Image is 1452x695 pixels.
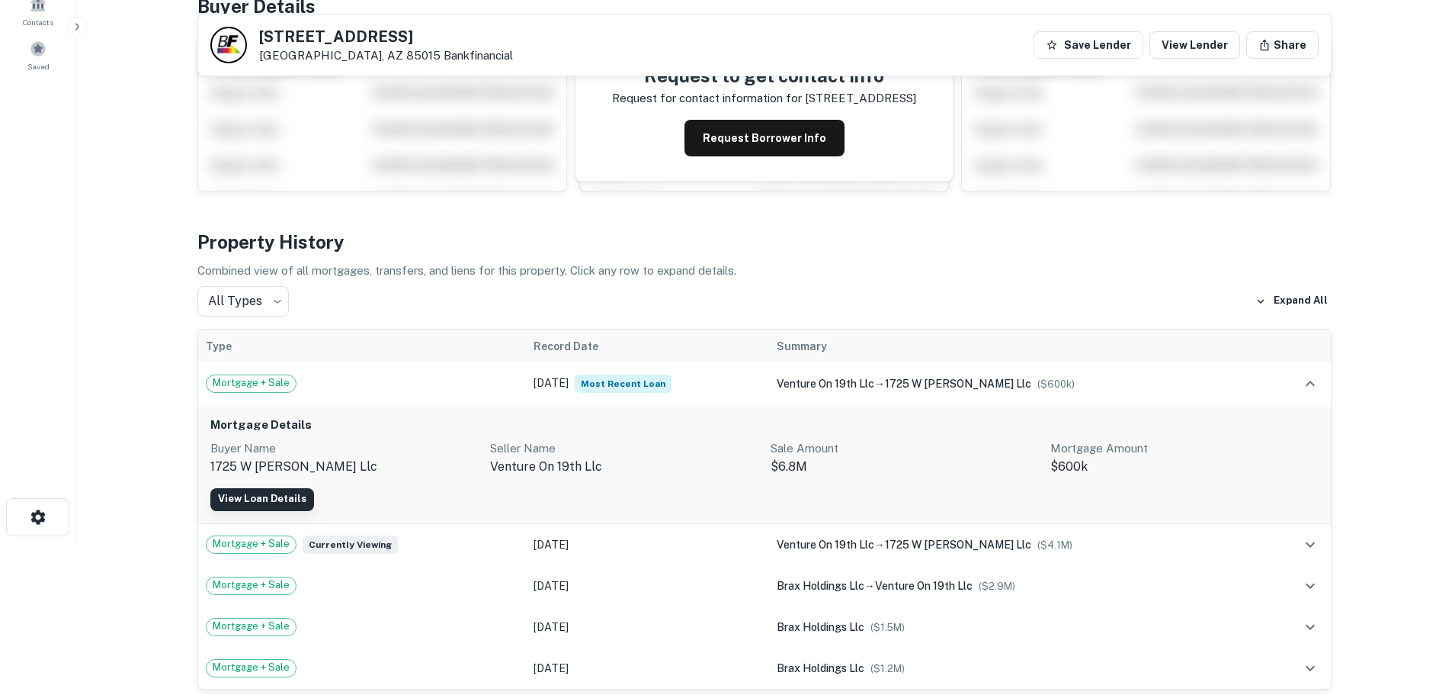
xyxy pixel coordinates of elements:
span: venture on 19th llc [777,378,874,390]
span: brax holdings llc [777,662,864,674]
iframe: Chat Widget [1376,573,1452,646]
td: [DATE] [526,565,768,607]
p: [STREET_ADDRESS] [805,89,916,108]
span: Currently viewing [303,536,398,554]
a: View Lender [1149,31,1240,59]
td: [DATE] [526,524,768,565]
span: Mortgage + Sale [207,375,296,391]
button: Request Borrower Info [684,120,845,156]
span: venture on 19th llc [777,539,874,551]
div: → [777,375,1258,392]
h5: [STREET_ADDRESS] [259,29,513,44]
div: → [777,536,1258,553]
span: ($ 1.5M ) [870,622,905,633]
h6: Mortgage Details [210,417,1319,434]
p: 1725 w [PERSON_NAME] llc [210,458,479,476]
td: [DATE] [526,648,768,689]
h4: Property History [197,228,1332,256]
span: 1725 w [PERSON_NAME] llc [885,539,1031,551]
p: Seller Name [490,439,758,458]
p: venture on 19th llc [490,458,758,476]
p: Combined view of all mortgages, transfers, and liens for this property. Click any row to expand d... [197,262,1332,280]
span: brax holdings llc [777,580,864,592]
th: Type [198,330,527,363]
span: ($ 4.1M ) [1037,539,1072,551]
div: → [777,578,1258,594]
a: Saved [5,34,72,76]
button: expand row [1297,573,1323,599]
span: Mortgage + Sale [207,619,296,634]
span: brax holdings llc [777,621,864,633]
button: expand row [1297,655,1323,681]
th: Record Date [526,330,768,363]
span: venture on 19th llc [875,580,973,592]
button: expand row [1297,371,1323,397]
span: Mortgage + Sale [207,578,296,593]
button: Share [1246,31,1319,59]
span: Mortgage + Sale [207,536,296,552]
span: Mortgage + Sale [207,660,296,675]
p: Request for contact information for [612,89,802,108]
div: All Types [197,286,289,317]
button: Save Lender [1034,31,1143,59]
span: ($ 1.2M ) [870,663,905,674]
a: Bankfinancial [444,49,513,62]
span: 1725 w [PERSON_NAME] llc [885,378,1031,390]
p: Buyer Name [210,439,479,458]
span: ($ 2.9M ) [979,581,1015,592]
span: Saved [27,60,50,72]
p: $6.8M [771,458,1039,476]
p: $600k [1050,458,1319,476]
a: View Loan Details [210,488,314,511]
button: expand row [1297,614,1323,640]
th: Summary [769,330,1265,363]
button: Expand All [1252,290,1332,313]
td: [DATE] [526,363,768,404]
p: [GEOGRAPHIC_DATA], AZ 85015 [259,49,513,63]
span: Most Recent Loan [575,375,672,393]
p: Mortgage Amount [1050,439,1319,458]
span: ($ 600k ) [1037,378,1075,390]
p: Sale Amount [771,439,1039,458]
span: Contacts [23,16,53,28]
td: [DATE] [526,607,768,648]
button: expand row [1297,532,1323,558]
